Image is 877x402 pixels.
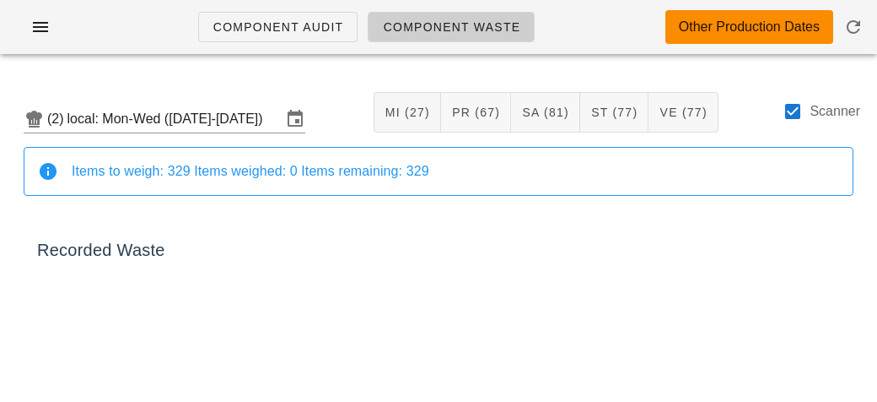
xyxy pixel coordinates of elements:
[441,92,511,133] button: PR (67)
[648,92,718,133] button: VE (77)
[382,20,520,34] span: Component Waste
[659,106,707,119] span: VE (77)
[213,20,344,34] span: Component Audit
[451,106,500,119] span: PR (67)
[47,111,67,128] div: (2)
[511,92,580,133] button: SA (81)
[580,92,648,133] button: ST (77)
[24,223,853,277] div: Recorded Waste
[521,106,569,119] span: SA (81)
[679,17,820,37] div: Other Production Dates
[198,12,358,42] a: Component Audit
[590,106,638,119] span: ST (77)
[72,162,839,181] div: Items to weigh: 329 Items weighed: 0 Items remaining: 329
[368,12,535,42] a: Component Waste
[385,106,430,119] span: MI (27)
[810,103,860,120] label: Scanner
[374,92,441,133] button: MI (27)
